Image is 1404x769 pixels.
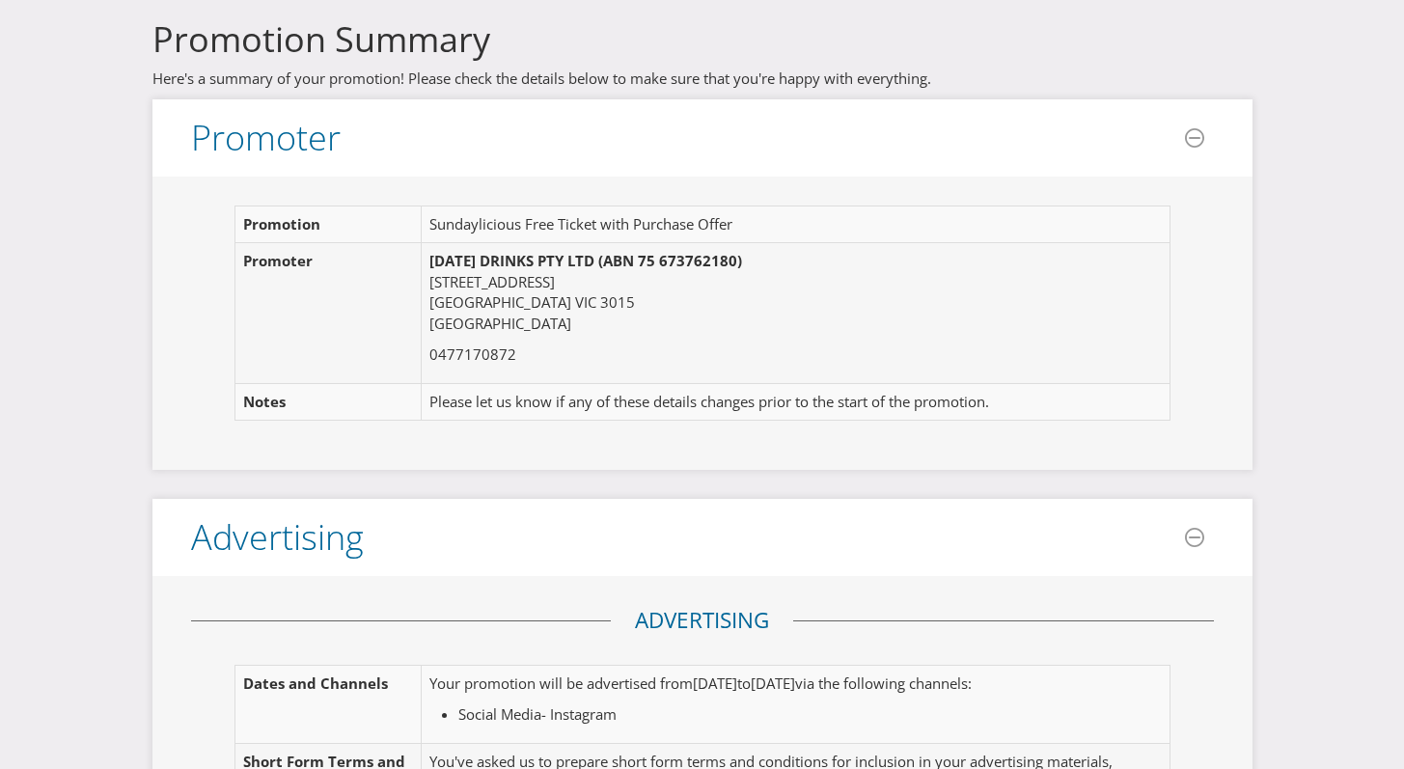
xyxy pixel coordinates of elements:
[575,292,596,312] span: VIC
[422,206,1149,243] td: Sundaylicious Free Ticket with Purchase Offer
[429,272,555,291] span: [STREET_ADDRESS]
[693,673,737,693] span: [DATE]
[429,673,693,693] span: Your promotion will be advertised from
[191,114,341,161] span: Promoter
[234,666,422,744] td: Dates and Channels
[795,673,972,693] span: via the following channels:
[429,251,594,270] span: [DATE] DRINKS PTY LTD
[737,673,751,693] span: to
[751,673,795,693] span: [DATE]
[191,518,364,557] h3: Advertising
[541,704,617,724] span: - Instagram
[429,344,1142,365] p: 0477170872
[458,704,541,724] span: Social Media
[152,20,1253,59] h3: Promotion Summary
[234,206,422,243] td: Promotion
[152,69,1253,89] p: Here's a summary of your promotion! Please check the details below to make sure that you're happy...
[429,292,571,312] span: [GEOGRAPHIC_DATA]
[598,251,742,270] span: (ABN 75 673762180)
[429,314,571,333] span: [GEOGRAPHIC_DATA]
[611,605,793,636] legend: Advertising
[600,292,635,312] span: 3015
[422,383,1149,420] td: Please let us know if any of these details changes prior to the start of the promotion.
[243,251,313,270] span: Promoter
[234,383,422,420] td: Notes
